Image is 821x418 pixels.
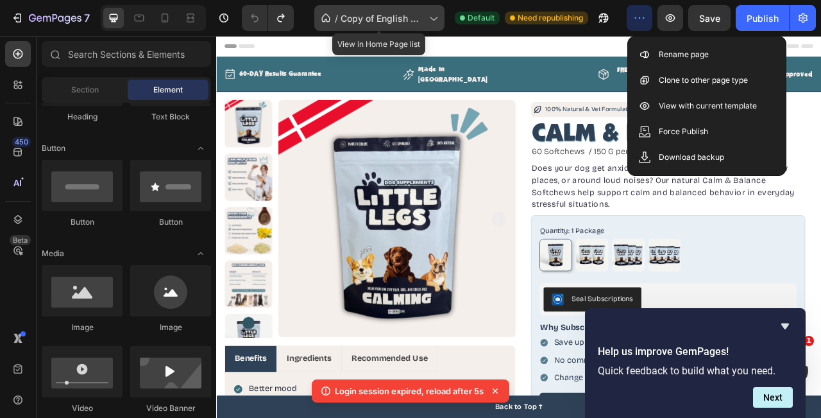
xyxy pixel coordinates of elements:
[598,365,793,377] p: Quick feedback to build what you need.
[503,37,631,61] h2: FREE Shipping On All Orders Over 300kr
[659,125,708,138] p: Force Publish
[701,42,758,55] p: Vet Approved
[736,5,790,31] button: Publish
[190,243,211,264] span: Toggle open
[348,222,370,244] button: Carousel Next Arrow
[42,41,211,67] input: Search Sections & Elements
[42,216,123,228] div: Button
[84,10,90,26] p: 7
[42,111,123,123] div: Heading
[42,143,65,154] span: Button
[753,387,793,408] button: Next question
[402,141,749,154] p: 60 Softchews / 150 G per package
[153,84,183,96] span: Element
[190,138,211,159] span: Toggle open
[400,106,750,139] h1: CALM & BALANCE
[71,84,99,96] span: Section
[598,344,793,360] h2: Help us improve GemPages!
[5,5,96,31] button: 7
[659,74,748,87] p: Clone to other page type
[23,404,64,416] strong: Benefits
[419,87,532,101] p: 100% Natural & Vet Formulated
[688,5,731,31] button: Save
[242,5,294,31] div: Undo/Redo
[468,12,495,24] span: Default
[659,151,724,164] p: Download backup
[257,36,380,61] p: Made In [GEOGRAPHIC_DATA]
[89,404,146,416] strong: Ingredients
[42,248,64,259] span: Media
[130,403,211,414] div: Video Banner
[659,100,757,112] p: View with current template
[12,137,31,147] div: 450
[430,381,591,399] p: Save up to 20% extra
[172,404,269,416] strong: Recommended Use
[699,13,720,24] span: Save
[10,235,31,245] div: Beta
[416,320,541,351] button: Seal Subscriptions
[777,318,793,334] button: Hide survey
[33,358,48,373] button: Carousel Next Arrow
[518,12,583,24] span: Need republishing
[130,111,211,123] div: Text Block
[452,327,530,341] div: Seal Subscriptions
[598,318,793,408] div: Help us improve GemPages!
[427,327,442,343] img: SealSubscriptions.png
[747,12,779,25] div: Publish
[216,36,821,418] iframe: Design area
[804,336,814,346] span: 1
[412,365,738,378] p: Why Subscribe?
[402,161,749,222] p: Does your dog get anxious when left alone, during travel, in new places, or around loud noises? O...
[130,216,211,228] div: Button
[335,12,338,25] span: /
[130,322,211,333] div: Image
[532,383,591,396] strong: every order
[42,403,123,414] div: Video
[42,322,123,333] div: Image
[341,12,424,25] span: Copy of English with normal pallete- [DATE] 15:41:40
[411,239,495,257] legend: Quantity: 1 Package
[659,48,709,61] p: Rename page
[335,385,484,397] p: Login session expired, reload after 5s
